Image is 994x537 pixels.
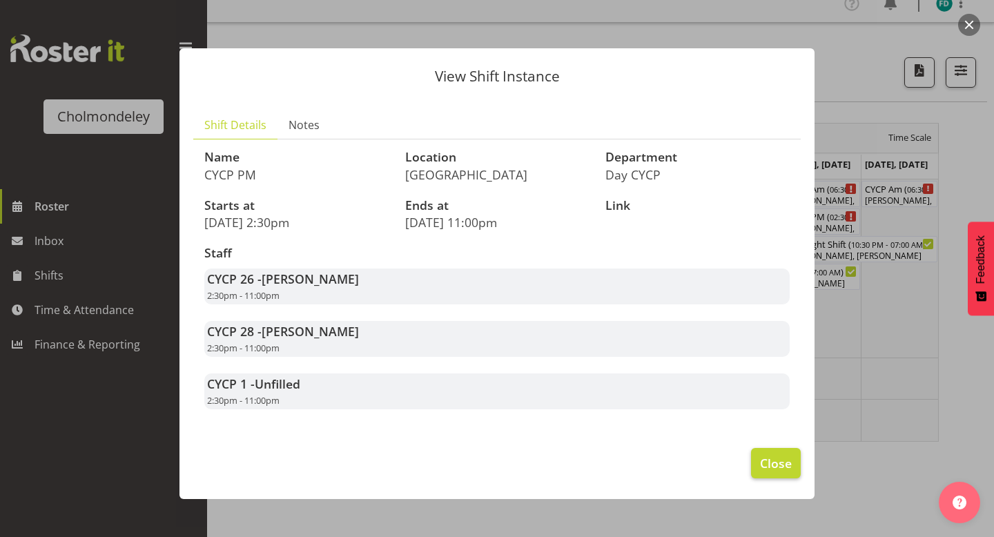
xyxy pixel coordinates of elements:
h3: Staff [204,246,790,260]
h3: Location [405,150,589,164]
span: Close [760,454,792,472]
span: 2:30pm - 11:00pm [207,394,280,407]
p: Day CYCP [605,167,790,182]
p: [GEOGRAPHIC_DATA] [405,167,589,182]
span: Shift Details [204,117,266,133]
strong: CYCP 1 - [207,375,300,392]
span: 2:30pm - 11:00pm [207,289,280,302]
span: Feedback [975,235,987,284]
h3: Name [204,150,389,164]
span: 2:30pm - 11:00pm [207,342,280,354]
strong: CYCP 26 - [207,271,359,287]
p: [DATE] 11:00pm [405,215,589,230]
h3: Starts at [204,199,389,213]
h3: Link [605,199,790,213]
h3: Department [605,150,790,164]
p: CYCP PM [204,167,389,182]
span: Unfilled [255,375,300,392]
span: [PERSON_NAME] [262,271,359,287]
p: View Shift Instance [193,69,801,84]
strong: CYCP 28 - [207,323,359,340]
button: Feedback - Show survey [968,222,994,315]
span: [PERSON_NAME] [262,323,359,340]
span: Notes [289,117,320,133]
h3: Ends at [405,199,589,213]
button: Close [751,448,801,478]
p: [DATE] 2:30pm [204,215,389,230]
img: help-xxl-2.png [953,496,966,509]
